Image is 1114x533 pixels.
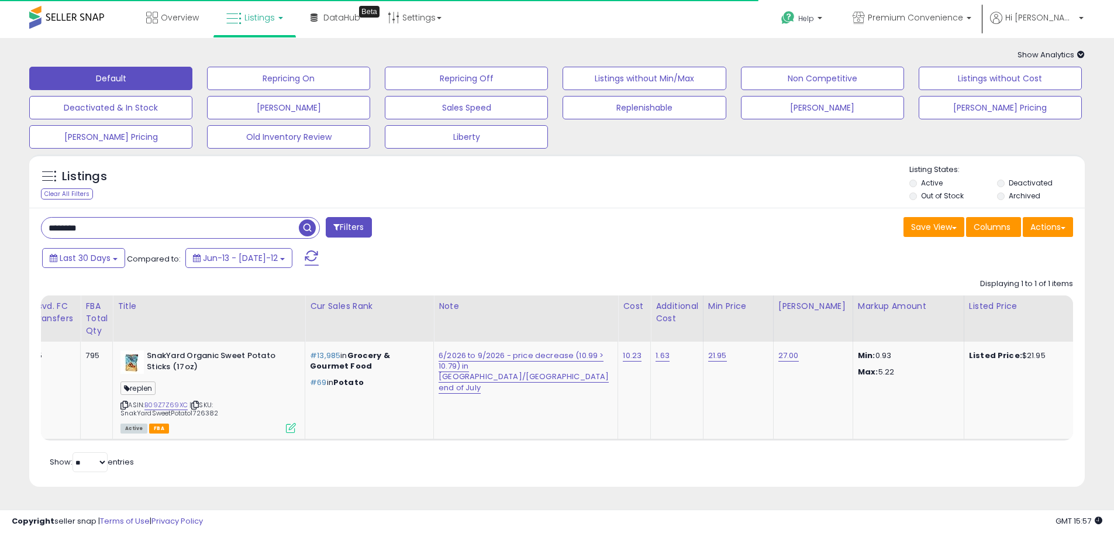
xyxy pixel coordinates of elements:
[798,13,814,23] span: Help
[1056,515,1102,527] span: 2025-08-12 15:57 GMT
[980,278,1073,290] div: Displaying 1 to 1 of 1 items
[969,300,1070,312] div: Listed Price
[1023,217,1073,237] button: Actions
[50,456,134,467] span: Show: entries
[326,217,371,238] button: Filters
[969,350,1022,361] b: Listed Price:
[966,217,1021,237] button: Columns
[207,125,370,149] button: Old Inventory Review
[1005,12,1075,23] span: Hi [PERSON_NAME]
[203,252,278,264] span: Jun-13 - [DATE]-12
[29,96,192,119] button: Deactivated & In Stock
[62,169,107,185] h5: Listings
[919,96,1082,119] button: [PERSON_NAME] Pricing
[921,191,964,201] label: Out of Stock
[118,300,300,312] div: Title
[33,300,76,325] div: Rsvd. FC Transfers
[778,350,799,362] a: 27.00
[144,400,188,410] a: B09Z7Z69XC
[858,366,878,377] strong: Max:
[310,377,425,388] p: in
[969,350,1066,361] div: $21.95
[990,12,1084,38] a: Hi [PERSON_NAME]
[29,67,192,90] button: Default
[85,350,104,361] div: 795
[708,300,768,312] div: Min Price
[1009,191,1040,201] label: Archived
[741,96,904,119] button: [PERSON_NAME]
[563,96,726,119] button: Replenishable
[385,96,548,119] button: Sales Speed
[858,367,955,377] p: 5.22
[244,12,275,23] span: Listings
[120,350,296,432] div: ASIN:
[385,67,548,90] button: Repricing Off
[33,350,72,361] div: 35
[147,350,289,375] b: SnakYard Organic Sweet Potato Sticks (17oz)
[623,350,642,362] a: 10.23
[1018,49,1085,60] span: Show Analytics
[439,300,613,312] div: Note
[120,424,147,434] span: All listings currently available for purchase on Amazon
[909,164,1085,176] p: Listing States:
[359,6,380,18] div: Tooltip anchor
[42,248,125,268] button: Last 30 Days
[29,125,192,149] button: [PERSON_NAME] Pricing
[868,12,963,23] span: Premium Convenience
[903,217,964,237] button: Save View
[310,300,429,312] div: Cur Sales Rank
[623,300,646,312] div: Cost
[781,11,795,25] i: Get Help
[161,12,199,23] span: Overview
[12,515,54,527] strong: Copyright
[439,350,609,394] a: 6/2026 to 9/2026 - price decrease (10.99 > 10.79) in [GEOGRAPHIC_DATA]/[GEOGRAPHIC_DATA] end of July
[207,67,370,90] button: Repricing On
[708,350,727,362] a: 21.95
[151,515,203,527] a: Privacy Policy
[656,350,670,362] a: 1.63
[858,350,875,361] strong: Min:
[333,377,364,388] span: Potato
[323,12,360,23] span: DataHub
[741,67,904,90] button: Non Competitive
[919,67,1082,90] button: Listings without Cost
[185,248,292,268] button: Jun-13 - [DATE]-12
[858,300,959,312] div: Markup Amount
[310,350,390,372] span: Grocery & Gourmet Food
[656,300,698,325] div: Additional Cost
[120,400,218,418] span: | SKU: SnakYardSweetPotato1726382
[120,350,144,374] img: 41s1ydLVF-L._SL40_.jpg
[41,188,93,200] div: Clear All Filters
[149,424,169,434] span: FBA
[120,381,156,395] span: replen
[127,253,181,264] span: Compared to:
[310,350,425,372] p: in
[385,125,548,149] button: Liberty
[1009,178,1053,188] label: Deactivated
[858,350,955,361] p: 0.93
[563,67,726,90] button: Listings without Min/Max
[100,515,150,527] a: Terms of Use
[310,350,340,361] span: #13,985
[772,2,834,38] a: Help
[310,377,326,388] span: #69
[12,516,203,527] div: seller snap | |
[974,221,1010,233] span: Columns
[85,300,108,337] div: FBA Total Qty
[778,300,848,312] div: [PERSON_NAME]
[60,252,111,264] span: Last 30 Days
[921,178,943,188] label: Active
[207,96,370,119] button: [PERSON_NAME]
